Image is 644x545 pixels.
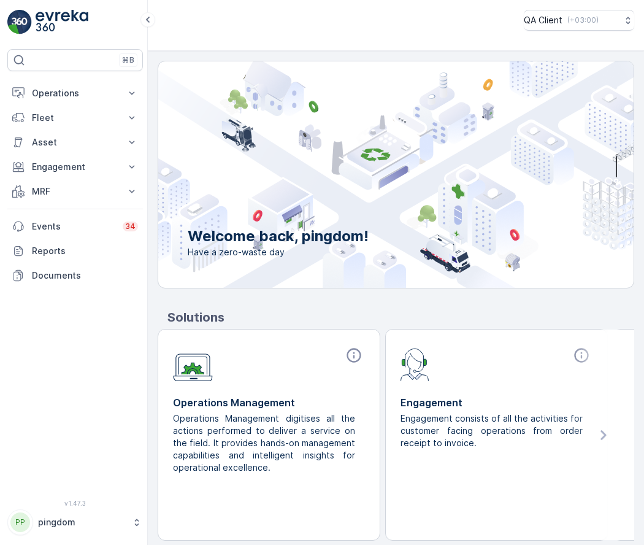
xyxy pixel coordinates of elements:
[7,214,143,239] a: Events34
[122,55,134,65] p: ⌘B
[567,15,599,25] p: ( +03:00 )
[103,61,634,288] img: city illustration
[32,87,118,99] p: Operations
[173,412,355,474] p: Operations Management digitises all the actions performed to deliver a service on the field. It p...
[7,155,143,179] button: Engagement
[125,222,136,231] p: 34
[32,112,118,124] p: Fleet
[32,245,138,257] p: Reports
[36,10,88,34] img: logo_light-DOdMpM7g.png
[524,10,634,31] button: QA Client(+03:00)
[10,512,30,532] div: PP
[524,14,562,26] p: QA Client
[167,308,634,327] p: Solutions
[7,239,143,263] a: Reports
[38,516,126,528] p: pingdom
[188,226,369,246] p: Welcome back, pingdom!
[7,106,143,130] button: Fleet
[7,500,143,507] span: v 1.47.3
[32,161,118,173] p: Engagement
[188,246,369,258] span: Have a zero-waste day
[32,136,118,149] p: Asset
[32,220,115,233] p: Events
[173,347,213,382] img: module-icon
[401,412,583,449] p: Engagement consists of all the activities for customer facing operations from order receipt to in...
[32,185,118,198] p: MRF
[173,395,365,410] p: Operations Management
[7,81,143,106] button: Operations
[7,10,32,34] img: logo
[7,130,143,155] button: Asset
[401,395,592,410] p: Engagement
[32,269,138,282] p: Documents
[7,509,143,535] button: PPpingdom
[401,347,429,381] img: module-icon
[7,263,143,288] a: Documents
[7,179,143,204] button: MRF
